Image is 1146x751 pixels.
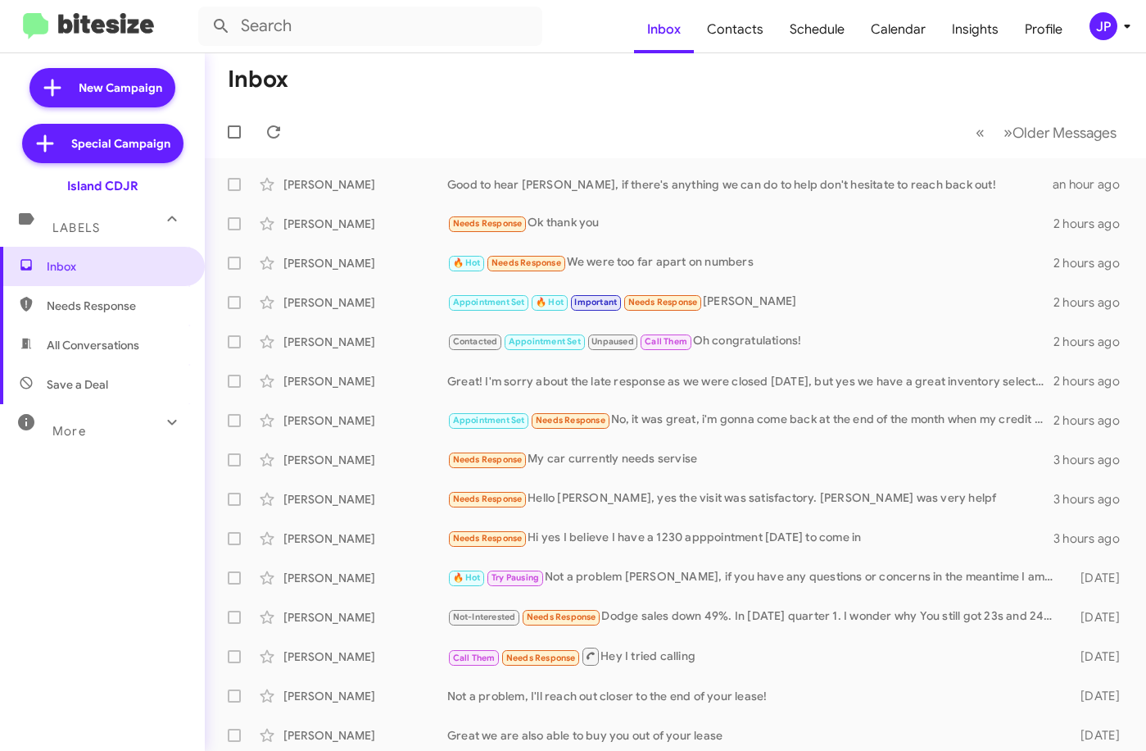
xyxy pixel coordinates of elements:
span: Needs Response [453,454,523,465]
span: « [976,122,985,143]
span: Save a Deal [47,376,108,393]
a: New Campaign [29,68,175,107]
nav: Page navigation example [967,116,1126,149]
div: Not a problem [PERSON_NAME], if you have any questions or concerns in the meantime I am here to h... [447,568,1062,587]
span: Inbox [47,258,186,275]
div: Hey I tried calling [447,646,1062,667]
div: [PERSON_NAME] [283,255,447,271]
span: Needs Response [453,533,523,544]
div: [PERSON_NAME] [283,727,447,744]
div: [PERSON_NAME] [283,688,447,704]
h1: Inbox [228,66,288,93]
div: My car currently needs servise [447,450,1053,469]
span: Appointment Set [453,415,525,426]
div: Not a problem, I'll reach out closer to the end of your lease! [447,688,1062,704]
div: [PERSON_NAME] [283,609,447,626]
span: 🔥 Hot [536,297,564,307]
span: Important [574,297,617,307]
div: 3 hours ago [1053,491,1133,507]
a: Profile [1012,6,1076,53]
span: Appointment Set [509,336,581,347]
div: [PERSON_NAME] [283,334,447,350]
div: [PERSON_NAME] [283,294,447,311]
span: Needs Response [453,218,523,229]
span: Call Them [453,653,496,663]
div: [PERSON_NAME] [283,649,447,665]
span: Needs Response [506,653,576,663]
span: New Campaign [79,80,162,96]
span: Appointment Set [453,297,525,307]
div: an hour ago [1053,176,1133,193]
button: JP [1076,12,1128,40]
span: Not-Interested [453,612,516,622]
span: Unpaused [591,336,634,347]
a: Contacts [694,6,777,53]
div: Hello [PERSON_NAME], yes the visit was satisfactory. [PERSON_NAME] was very helpf [447,489,1053,508]
a: Schedule [777,6,858,53]
span: Call Them [645,336,687,347]
div: 2 hours ago [1053,216,1133,232]
div: Ok thank you [447,214,1053,233]
span: Older Messages [1012,124,1117,142]
div: Dodge sales down 49%. In [DATE] quarter 1. I wonder why You still got 23s and 24s and 25s new on ... [447,608,1062,626]
span: Needs Response [491,257,561,268]
span: Try Pausing [491,572,539,583]
a: Insights [939,6,1012,53]
span: All Conversations [47,337,139,353]
div: 3 hours ago [1053,530,1133,547]
div: [PERSON_NAME] [447,293,1053,312]
div: Hi yes I believe I have a 1230 apppointment [DATE] to come in [447,529,1053,548]
div: 2 hours ago [1053,294,1133,311]
div: [PERSON_NAME] [283,373,447,389]
a: Special Campaign [22,124,183,163]
div: [DATE] [1062,649,1133,665]
a: Inbox [634,6,694,53]
div: Good to hear [PERSON_NAME], if there's anything we can do to help don't hesitate to reach back out! [447,176,1053,193]
span: Needs Response [453,494,523,504]
span: Needs Response [628,297,698,307]
div: [DATE] [1062,570,1133,586]
span: Needs Response [527,612,596,622]
div: [PERSON_NAME] [283,176,447,193]
span: Needs Response [47,298,186,314]
div: 2 hours ago [1053,334,1133,350]
div: [PERSON_NAME] [283,491,447,507]
span: Special Campaign [71,135,170,152]
span: 🔥 Hot [453,572,481,583]
div: No, it was great, i'm gonna come back at the end of the month when my credit gets a little bit be... [447,411,1053,430]
button: Previous [966,116,994,149]
div: Island CDJR [67,178,138,194]
div: 3 hours ago [1053,452,1133,468]
div: [DATE] [1062,688,1133,704]
div: Great! I'm sorry about the late response as we were closed [DATE], but yes we have a great invent... [447,373,1053,389]
div: 2 hours ago [1053,255,1133,271]
div: [PERSON_NAME] [283,412,447,429]
div: [DATE] [1062,727,1133,744]
button: Next [994,116,1126,149]
div: 2 hours ago [1053,373,1133,389]
div: [PERSON_NAME] [283,216,447,232]
div: [PERSON_NAME] [283,530,447,547]
input: Search [198,7,542,46]
div: [PERSON_NAME] [283,570,447,586]
a: Calendar [858,6,939,53]
span: 🔥 Hot [453,257,481,268]
div: 2 hours ago [1053,412,1133,429]
span: » [1003,122,1012,143]
div: Great we are also able to buy you out of your lease [447,727,1062,744]
div: We were too far apart on numbers [447,253,1053,272]
div: JP [1089,12,1117,40]
span: Labels [52,221,100,235]
span: Needs Response [536,415,605,426]
div: [DATE] [1062,609,1133,626]
span: More [52,424,86,439]
div: Oh congratulations! [447,332,1053,351]
span: Contacted [453,336,498,347]
div: [PERSON_NAME] [283,452,447,468]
